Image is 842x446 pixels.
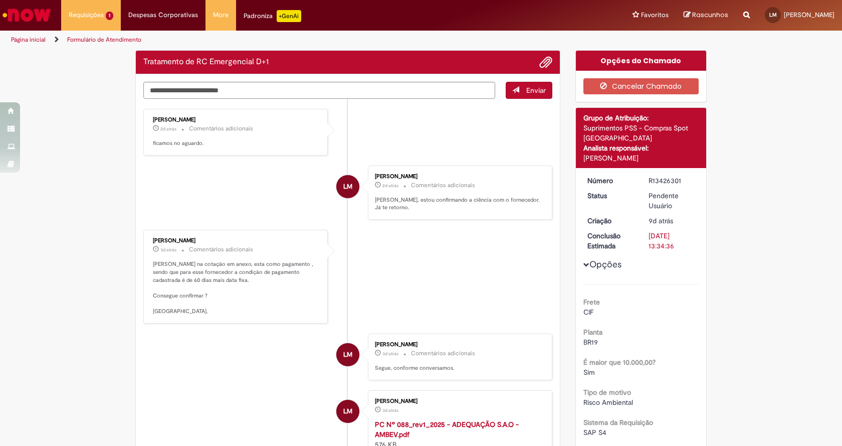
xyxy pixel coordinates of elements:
[153,117,320,123] div: [PERSON_NAME]
[649,176,695,186] div: R13426301
[8,31,554,49] ul: Trilhas de página
[583,338,598,347] span: BR19
[128,10,198,20] span: Despesas Corporativas
[576,51,707,71] div: Opções do Chamado
[382,407,398,413] time: 25/08/2025 09:23:01
[106,12,113,20] span: 1
[580,216,642,226] dt: Criação
[583,428,606,437] span: SAP S4
[67,36,141,44] a: Formulário de Atendimento
[69,10,104,20] span: Requisições
[382,351,398,357] span: 3d atrás
[382,183,398,189] time: 25/08/2025 17:02:45
[160,247,176,253] span: 3d atrás
[649,216,673,225] time: 18/08/2025 18:05:21
[153,260,320,316] p: [PERSON_NAME] na cotação em anexo, esta como pagamento , sendo que para esse fornecedor a condiçã...
[375,342,542,348] div: [PERSON_NAME]
[375,420,519,439] a: PC Nº 088_rev1_2025 - ADEQUAÇÃO S.A.O - AMBEV.pdf
[649,191,695,211] div: Pendente Usuário
[649,216,673,225] span: 9d atrás
[1,5,53,25] img: ServiceNow
[411,181,475,190] small: Comentários adicionais
[649,216,695,226] div: 18/08/2025 18:05:21
[411,349,475,358] small: Comentários adicionais
[143,58,269,67] h2: Tratamento de RC Emergencial D+1 Histórico de tíquete
[343,399,352,423] span: LM
[580,231,642,251] dt: Conclusão Estimada
[526,86,546,95] span: Enviar
[336,400,359,423] div: Lucas Barros Martins
[160,126,176,132] time: 25/08/2025 17:48:41
[769,12,777,18] span: LM
[692,10,728,20] span: Rascunhos
[583,78,699,94] button: Cancelar Chamado
[336,175,359,198] div: Lucas Barros Martins
[583,388,631,397] b: Tipo de motivo
[375,174,542,180] div: [PERSON_NAME]
[583,123,699,143] div: Suprimentos PSS - Compras Spot [GEOGRAPHIC_DATA]
[153,238,320,244] div: [PERSON_NAME]
[684,11,728,20] a: Rascunhos
[189,124,253,133] small: Comentários adicionais
[784,11,834,19] span: [PERSON_NAME]
[375,364,542,372] p: Segue, conforme conversamos.
[583,298,600,307] b: Frete
[343,175,352,199] span: LM
[336,343,359,366] div: Lucas Barros Martins
[343,343,352,367] span: LM
[583,153,699,163] div: [PERSON_NAME]
[382,407,398,413] span: 3d atrás
[641,10,669,20] span: Favoritos
[160,126,176,132] span: 2d atrás
[143,82,495,99] textarea: Digite sua mensagem aqui...
[506,82,552,99] button: Enviar
[213,10,229,20] span: More
[583,328,602,337] b: Planta
[580,191,642,201] dt: Status
[244,10,301,22] div: Padroniza
[382,351,398,357] time: 25/08/2025 10:28:01
[583,308,593,317] span: CIF
[539,56,552,69] button: Adicionar anexos
[189,245,253,254] small: Comentários adicionais
[649,231,695,251] div: [DATE] 13:34:36
[583,368,595,377] span: Sim
[277,10,301,22] p: +GenAi
[583,418,653,427] b: Sistema da Requisição
[160,247,176,253] time: 25/08/2025 13:44:39
[375,196,542,212] p: [PERSON_NAME], estou confirmando a ciência com o fornecedor. Já te retorno.
[382,183,398,189] span: 2d atrás
[11,36,46,44] a: Página inicial
[583,113,699,123] div: Grupo de Atribuição:
[583,358,656,367] b: É maior que 10.000,00?
[580,176,642,186] dt: Número
[375,398,542,404] div: [PERSON_NAME]
[583,398,633,407] span: Risco Ambiental
[153,139,320,147] p: ficamos no aguardo.
[583,143,699,153] div: Analista responsável:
